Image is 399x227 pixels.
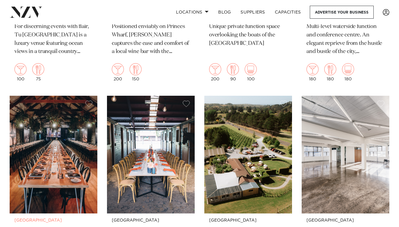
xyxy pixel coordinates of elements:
div: 75 [32,63,44,81]
a: SUPPLIERS [236,6,270,19]
img: cocktail.png [14,63,27,75]
img: cocktail.png [306,63,319,75]
small: [GEOGRAPHIC_DATA] [14,218,93,223]
div: 180 [342,63,354,81]
div: 90 [227,63,239,81]
small: [GEOGRAPHIC_DATA] [112,218,190,223]
p: Positioned enviably on Princes Wharf, [PERSON_NAME] captures the ease and comfort of a local wine... [112,23,190,56]
a: BLOG [213,6,236,19]
small: [GEOGRAPHIC_DATA] [209,218,287,223]
img: cocktail.png [112,63,124,75]
img: nzv-logo.png [10,7,42,17]
div: 200 [112,63,124,81]
p: Unique private function space overlooking the boats of the [GEOGRAPHIC_DATA] [209,23,287,48]
img: dining.png [32,63,44,75]
div: 180 [306,63,319,81]
a: Capacities [270,6,306,19]
p: Multi-level waterside function and conference centre. An elegant reprieve from the hustle and bus... [306,23,385,56]
div: 150 [130,63,142,81]
img: theatre.png [245,63,257,75]
a: Locations [171,6,213,19]
div: 180 [324,63,336,81]
a: Advertise your business [310,6,374,19]
img: theatre.png [342,63,354,75]
div: 100 [245,63,257,81]
p: For discerning events with flair, Tu [GEOGRAPHIC_DATA] is a luxury venue featuring ocean views in... [14,23,93,56]
img: cocktail.png [209,63,221,75]
img: dining.png [324,63,336,75]
img: dining.png [227,63,239,75]
img: dining.png [130,63,142,75]
small: [GEOGRAPHIC_DATA] [306,218,385,223]
div: 200 [209,63,221,81]
div: 100 [14,63,27,81]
